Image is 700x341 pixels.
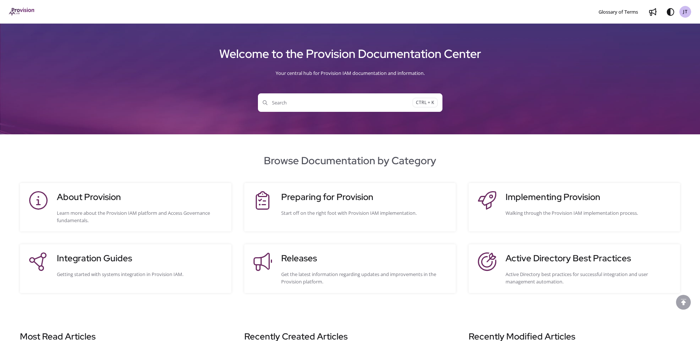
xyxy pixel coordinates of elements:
span: JT [683,8,688,15]
div: scroll to top [676,295,691,310]
span: Search [263,99,413,106]
a: Implementing ProvisionWalking through the Provision IAM implementation process. [476,190,673,224]
h3: Preparing for Provision [281,190,448,204]
div: Get the latest information regarding updates and improvements in the Provision platform. [281,271,448,285]
div: Walking through the Provision IAM implementation process. [506,209,673,217]
h3: About Provision [57,190,224,204]
a: ReleasesGet the latest information regarding updates and improvements in the Provision platform. [252,252,448,285]
h3: Implementing Provision [506,190,673,204]
a: Project logo [9,8,35,16]
a: Preparing for ProvisionStart off on the right foot with Provision IAM implementation. [252,190,448,224]
div: Getting started with systems integration in Provision IAM. [57,271,224,278]
div: Your central hub for Provision IAM documentation and information. [9,64,691,82]
a: Integration GuidesGetting started with systems integration in Provision IAM. [27,252,224,285]
img: brand logo [9,8,35,16]
h3: Integration Guides [57,252,224,265]
button: Theme options [665,6,676,18]
h1: Welcome to the Provision Documentation Center [9,44,691,64]
a: About ProvisionLearn more about the Provision IAM platform and Access Governance fundamentals. [27,190,224,224]
h3: Active Directory Best Practices [506,252,673,265]
h2: Browse Documentation by Category [9,153,691,168]
a: Whats new [647,6,659,18]
button: JT [679,6,691,18]
span: Glossary of Terms [599,8,638,15]
div: Learn more about the Provision IAM platform and Access Governance fundamentals. [57,209,224,224]
div: Start off on the right foot with Provision IAM implementation. [281,209,448,217]
a: Active Directory Best PracticesActive Directory best practices for successful integration and use... [476,252,673,285]
button: SearchCTRL + K [258,93,442,112]
h3: Releases [281,252,448,265]
span: CTRL + K [413,98,438,108]
div: Active Directory best practices for successful integration and user management automation. [506,271,673,285]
